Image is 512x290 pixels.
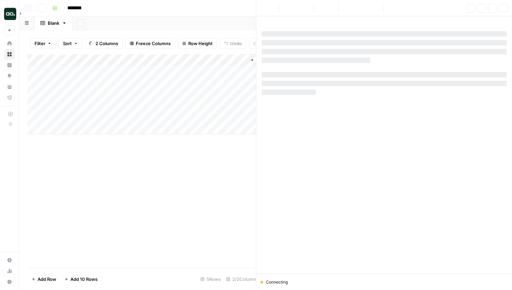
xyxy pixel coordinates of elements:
[4,38,15,49] a: Home
[198,274,223,285] div: 5 Rows
[4,8,16,20] img: AirOps Builders Logo
[4,81,15,92] a: Your Data
[63,40,72,47] span: Sort
[38,276,56,283] span: Add Row
[4,5,15,22] button: Workspace: AirOps Builders
[4,71,15,81] a: Opportunities
[188,40,213,47] span: Row Height
[178,38,217,49] button: Row Height
[125,38,175,49] button: Freeze Columns
[59,38,82,49] button: Sort
[230,40,242,47] span: Undo
[248,56,283,64] button: Add Column
[223,274,261,285] div: 2/2 Columns
[60,274,102,285] button: Add 10 Rows
[4,276,15,287] button: Help + Support
[4,49,15,60] a: Browse
[27,274,60,285] button: Add Row
[249,38,275,49] button: Redo
[85,38,123,49] button: 2 Columns
[220,38,246,49] button: Undo
[136,40,171,47] span: Freeze Columns
[4,255,15,266] a: Settings
[35,16,72,30] a: Blank
[95,40,118,47] span: 2 Columns
[4,60,15,71] a: Insights
[35,40,45,47] span: Filter
[4,266,15,276] a: Usage
[4,92,15,103] a: Flightpath
[48,20,59,26] div: Blank
[30,38,56,49] button: Filter
[70,276,98,283] span: Add 10 Rows
[260,279,508,285] div: Connecting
